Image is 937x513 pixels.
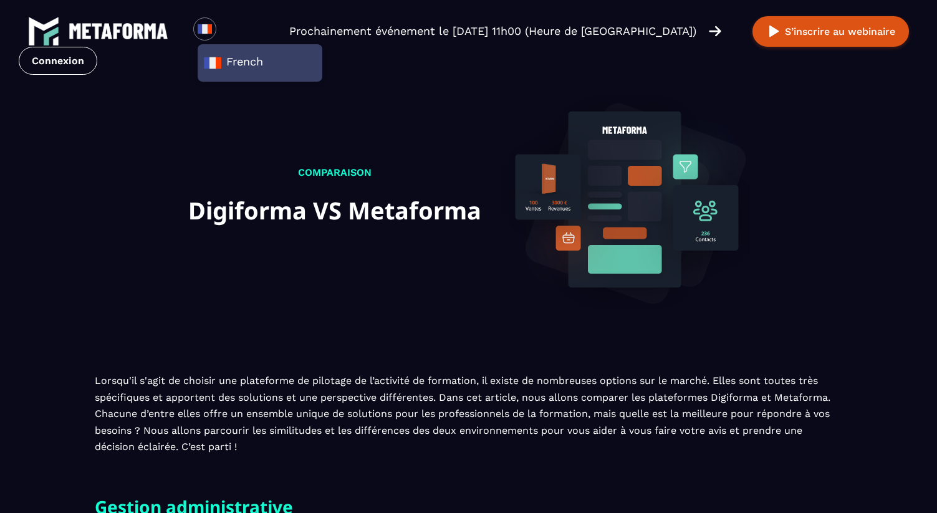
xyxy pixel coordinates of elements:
[709,24,721,38] img: arrow-right
[19,47,97,75] a: Connexion
[95,373,843,455] p: Lorsqu'il s'agit de choisir une plateforme de pilotage de l’activité de formation, il existe de n...
[227,24,236,39] input: Search for option
[766,24,782,39] img: play
[188,165,481,181] p: Comparaison
[197,21,213,37] img: fr
[188,191,481,230] h1: Digiforma VS Metaforma
[752,16,909,47] button: S’inscrire au webinaire
[203,54,222,72] img: fr
[203,54,317,72] span: French
[216,17,247,45] div: Search for option
[69,23,168,39] img: logo
[289,22,696,40] p: Prochainement événement le [DATE] 11h00 (Heure de [GEOGRAPHIC_DATA])
[500,75,749,324] img: logiciel-background
[28,16,59,47] img: logo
